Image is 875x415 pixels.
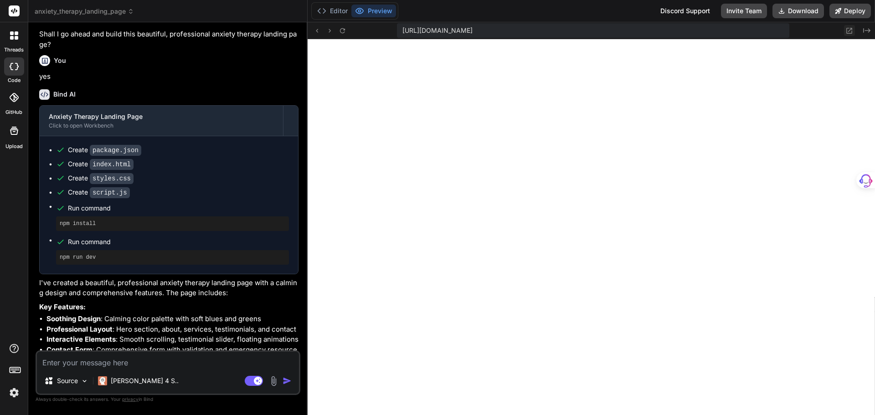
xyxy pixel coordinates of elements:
[35,7,134,16] span: anxiety_therapy_landing_page
[655,4,715,18] div: Discord Support
[68,237,289,246] span: Run command
[46,334,299,345] li: : Smooth scrolling, testimonial slider, floating animations
[39,72,299,82] p: yes
[68,159,134,169] div: Create
[39,29,299,50] p: Shall I go ahead and build this beautiful, professional anxiety therapy landing page?
[46,325,113,333] strong: Professional Layout
[68,145,141,155] div: Create
[283,376,292,385] img: icon
[53,90,76,99] h6: Bind AI
[122,396,139,402] span: privacy
[40,106,283,136] button: Anxiety Therapy Landing PageClick to open Workbench
[5,108,22,116] label: GitHub
[57,376,78,385] p: Source
[60,254,285,261] pre: npm run dev
[39,302,86,311] strong: Key Features:
[90,173,134,184] code: styles.css
[268,376,279,386] img: attachment
[90,159,134,170] code: index.html
[46,345,93,354] strong: Contact Form
[721,4,767,18] button: Invite Team
[46,324,299,335] li: : Hero section, about, services, testimonials, and contact
[8,77,21,84] label: code
[111,376,179,385] p: [PERSON_NAME] 4 S..
[98,376,107,385] img: Claude 4 Sonnet
[68,204,289,213] span: Run command
[49,122,274,129] div: Click to open Workbench
[90,145,141,156] code: package.json
[54,56,66,65] h6: You
[772,4,824,18] button: Download
[46,314,101,323] strong: Soothing Design
[36,395,300,404] p: Always double-check its answers. Your in Bind
[68,188,130,197] div: Create
[5,143,23,150] label: Upload
[351,5,396,17] button: Preview
[46,314,299,324] li: : Calming color palette with soft blues and greens
[314,5,351,17] button: Editor
[829,4,871,18] button: Deploy
[49,112,274,121] div: Anxiety Therapy Landing Page
[68,174,134,183] div: Create
[90,187,130,198] code: script.js
[39,278,299,298] p: I've created a beautiful, professional anxiety therapy landing page with a calming design and com...
[402,26,473,35] span: [URL][DOMAIN_NAME]
[46,335,116,343] strong: Interactive Elements
[46,345,299,365] li: : Comprehensive form with validation and emergency resource handling
[4,46,24,54] label: threads
[81,377,88,385] img: Pick Models
[308,39,875,415] iframe: Preview
[60,220,285,227] pre: npm install
[6,385,22,400] img: settings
